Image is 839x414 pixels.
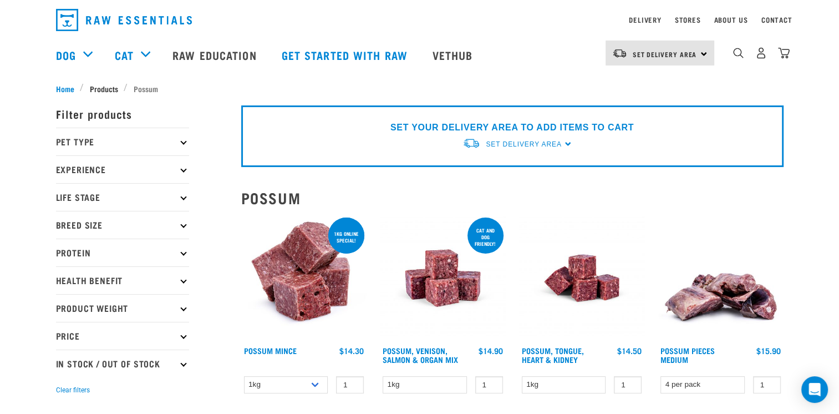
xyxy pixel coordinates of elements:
[56,83,74,94] span: Home
[90,83,118,94] span: Products
[56,266,189,294] p: Health Benefit
[629,18,661,22] a: Delivery
[84,83,124,94] a: Products
[675,18,701,22] a: Stores
[339,346,364,355] div: $14.30
[475,376,503,393] input: 1
[328,225,364,249] div: 1kg online special!
[614,376,642,393] input: 1
[467,222,504,252] div: cat and dog friendly!
[56,322,189,350] p: Price
[486,140,561,148] span: Set Delivery Area
[56,155,189,183] p: Experience
[56,385,90,395] button: Clear filters
[56,83,784,94] nav: breadcrumbs
[733,48,744,58] img: home-icon-1@2x.png
[244,349,297,352] a: Possum Mince
[241,215,367,341] img: 1102 Possum Mince 01
[271,33,421,77] a: Get started with Raw
[801,376,828,403] div: Open Intercom Messenger
[390,121,634,134] p: SET YOUR DELIVERY AREA TO ADD ITEMS TO CART
[383,349,458,361] a: Possum, Venison, Salmon & Organ Mix
[462,138,480,149] img: van-moving.png
[617,346,642,355] div: $14.50
[56,294,189,322] p: Product Weight
[161,33,270,77] a: Raw Education
[633,52,697,56] span: Set Delivery Area
[115,47,134,63] a: Cat
[56,239,189,266] p: Protein
[56,83,80,94] a: Home
[56,9,192,31] img: Raw Essentials Logo
[658,215,784,341] img: 1203 Possum Pieces Medium 01
[761,18,792,22] a: Contact
[56,350,189,377] p: In Stock / Out Of Stock
[519,215,645,341] img: Possum Tongue Heart Kidney 1682
[753,376,781,393] input: 1
[56,211,189,239] p: Breed Size
[56,47,76,63] a: Dog
[336,376,364,393] input: 1
[380,215,506,341] img: Possum Venison Salmon Organ 1626
[756,346,781,355] div: $15.90
[714,18,748,22] a: About Us
[522,349,584,361] a: Possum, Tongue, Heart & Kidney
[56,100,189,128] p: Filter products
[479,346,503,355] div: $14.90
[778,47,790,59] img: home-icon@2x.png
[660,349,715,361] a: Possum Pieces Medium
[47,4,792,36] nav: dropdown navigation
[56,183,189,211] p: Life Stage
[241,189,784,206] h2: Possum
[755,47,767,59] img: user.png
[612,48,627,58] img: van-moving.png
[421,33,487,77] a: Vethub
[56,128,189,155] p: Pet Type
